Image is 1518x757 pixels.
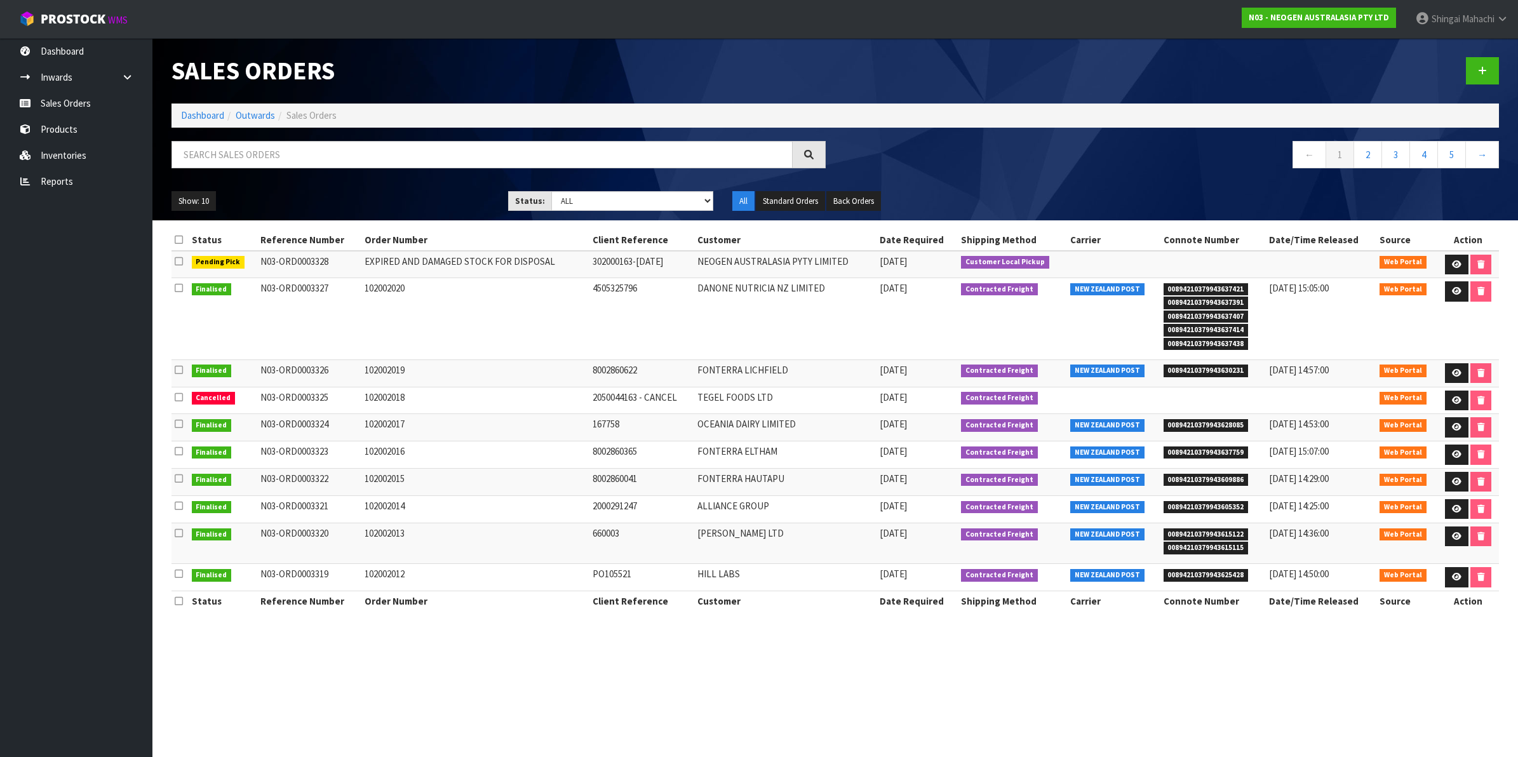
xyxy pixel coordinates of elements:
[1070,528,1145,541] span: NEW ZEALAND POST
[1380,569,1427,582] span: Web Portal
[694,230,877,250] th: Customer
[181,109,224,121] a: Dashboard
[192,446,232,459] span: Finalised
[171,191,216,211] button: Show: 10
[961,365,1038,377] span: Contracted Freight
[257,278,361,360] td: N03-ORD0003327
[192,256,245,269] span: Pending Pick
[694,468,877,495] td: FONTERRA HAUTAPU
[257,414,361,441] td: N03-ORD0003324
[1326,141,1354,168] a: 1
[257,251,361,278] td: N03-ORD0003328
[1164,297,1249,309] span: 00894210379943637391
[361,251,589,278] td: EXPIRED AND DAMAGED STOCK FOR DISPOSAL
[1380,365,1427,377] span: Web Portal
[1164,365,1249,377] span: 00894210379943630231
[1070,474,1145,486] span: NEW ZEALAND POST
[694,495,877,523] td: ALLIANCE GROUP
[1070,446,1145,459] span: NEW ZEALAND POST
[1269,568,1329,580] span: [DATE] 14:50:00
[192,528,232,541] span: Finalised
[257,591,361,612] th: Reference Number
[826,191,881,211] button: Back Orders
[361,468,589,495] td: 102002015
[1164,419,1249,432] span: 00894210379943628085
[589,564,694,591] td: PO105521
[589,591,694,612] th: Client Reference
[1164,474,1249,486] span: 00894210379943609886
[961,392,1038,405] span: Contracted Freight
[361,230,589,250] th: Order Number
[257,564,361,591] td: N03-ORD0003319
[961,501,1038,514] span: Contracted Freight
[756,191,825,211] button: Standard Orders
[192,474,232,486] span: Finalised
[732,191,755,211] button: All
[1266,230,1377,250] th: Date/Time Released
[361,359,589,387] td: 102002019
[361,523,589,563] td: 102002013
[1269,418,1329,430] span: [DATE] 14:53:00
[1266,591,1377,612] th: Date/Time Released
[192,392,236,405] span: Cancelled
[589,230,694,250] th: Client Reference
[1067,591,1160,612] th: Carrier
[1380,256,1427,269] span: Web Portal
[880,418,907,430] span: [DATE]
[958,591,1067,612] th: Shipping Method
[236,109,275,121] a: Outwards
[694,441,877,469] td: FONTERRA ELTHAM
[589,523,694,563] td: 660003
[171,141,793,168] input: Search sales orders
[589,495,694,523] td: 2000291247
[361,564,589,591] td: 102002012
[589,441,694,469] td: 8002860365
[361,278,589,360] td: 102002020
[286,109,337,121] span: Sales Orders
[961,419,1038,432] span: Contracted Freight
[1164,283,1249,296] span: 00894210379943637421
[1164,542,1249,554] span: 00894210379943615115
[1164,446,1249,459] span: 00894210379943637759
[694,251,877,278] td: NEOGEN AUSTRALASIA PYTY LIMITED
[108,14,128,26] small: WMS
[189,230,257,250] th: Status
[1070,501,1145,514] span: NEW ZEALAND POST
[257,495,361,523] td: N03-ORD0003321
[877,591,958,612] th: Date Required
[961,528,1038,541] span: Contracted Freight
[257,230,361,250] th: Reference Number
[1380,392,1427,405] span: Web Portal
[880,500,907,512] span: [DATE]
[589,414,694,441] td: 167758
[1353,141,1382,168] a: 2
[961,446,1038,459] span: Contracted Freight
[589,251,694,278] td: 302000163-[DATE]
[880,445,907,457] span: [DATE]
[589,387,694,414] td: 2050044163 - CANCEL
[880,364,907,376] span: [DATE]
[361,414,589,441] td: 102002017
[1380,419,1427,432] span: Web Portal
[361,441,589,469] td: 102002016
[189,591,257,612] th: Status
[1164,338,1249,351] span: 00894210379943637438
[958,230,1067,250] th: Shipping Method
[1462,13,1494,25] span: Mahachi
[880,282,907,294] span: [DATE]
[1067,230,1160,250] th: Carrier
[1269,282,1329,294] span: [DATE] 15:05:00
[361,387,589,414] td: 102002018
[1293,141,1326,168] a: ←
[257,359,361,387] td: N03-ORD0003326
[694,359,877,387] td: FONTERRA LICHFIELD
[1465,141,1499,168] a: →
[1380,528,1427,541] span: Web Portal
[694,414,877,441] td: OCEANIA DAIRY LIMITED
[1164,501,1249,514] span: 00894210379943605352
[1380,474,1427,486] span: Web Portal
[961,283,1038,296] span: Contracted Freight
[1160,591,1266,612] th: Connote Number
[192,419,232,432] span: Finalised
[589,278,694,360] td: 4505325796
